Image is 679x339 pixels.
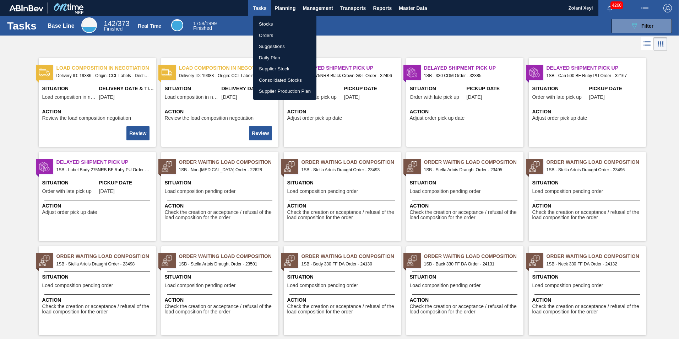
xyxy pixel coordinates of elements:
a: Stocks [253,18,316,30]
a: Orders [253,30,316,41]
a: Supplier Production Plan [253,86,316,97]
a: Supplier Stock [253,63,316,75]
a: Consolidated Stocks [253,75,316,86]
a: Daily Plan [253,52,316,64]
a: Suggestions [253,41,316,52]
